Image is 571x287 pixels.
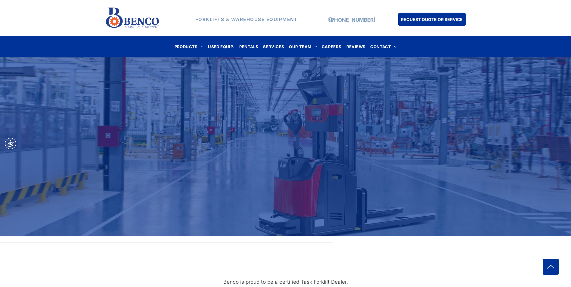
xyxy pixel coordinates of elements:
span: REQUEST QUOTE OR SERVICE [401,14,463,25]
a: [PHONE_NUMBER] [329,17,375,23]
a: CAREERS [319,42,344,51]
a: USED EQUIP. [206,42,237,51]
a: OUR TEAM [287,42,319,51]
span: Benco is proud to be a certified Task Forklift Dealer. [223,279,348,285]
a: REVIEWS [344,42,368,51]
a: SERVICES [261,42,287,51]
a: PRODUCTS [172,42,206,51]
a: REQUEST QUOTE OR SERVICE [398,13,466,26]
a: RENTALS [237,42,261,51]
strong: FORKLIFTS & WAREHOUSE EQUIPMENT [195,17,298,22]
a: CONTACT [368,42,399,51]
